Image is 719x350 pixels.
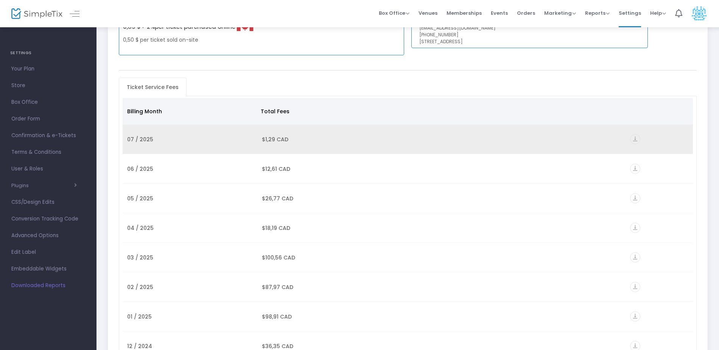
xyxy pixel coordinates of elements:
button: Plugins [11,183,77,189]
span: $98,91 CAD [262,313,292,320]
i: vertical_align_bottom [630,311,640,322]
a: vertical_align_bottom [630,225,640,233]
span: 06 / 2025 [127,165,153,173]
i: vertical_align_bottom [630,164,640,174]
a: vertical_align_bottom [630,314,640,321]
span: Marketing [544,9,576,17]
p: [STREET_ADDRESS] [419,38,640,45]
span: 01 / 2025 [127,313,152,320]
span: $26,77 CAD [262,195,293,202]
span: Conversion Tracking Code [11,214,85,224]
i: vertical_align_bottom [630,193,640,203]
i: vertical_align_bottom [630,282,640,292]
th: Billing Month [123,98,257,125]
span: $18,19 CAD [262,224,290,232]
span: $12,61 CAD [262,165,290,173]
span: Memberships [447,3,482,23]
a: vertical_align_bottom [630,166,640,173]
span: Reports [585,9,610,17]
span: $1,29 CAD [262,136,288,143]
span: Store [11,81,85,91]
span: $87,97 CAD [262,283,293,291]
span: Advanced Options [11,231,85,241]
span: CSS/Design Edits [11,197,85,207]
span: Events [491,3,508,23]
p: [PHONE_NUMBER] [419,31,640,38]
a: vertical_align_bottom [630,195,640,203]
h4: SETTINGS [10,45,86,61]
span: Order Form [11,114,85,124]
th: Total Fees [256,98,378,125]
span: Confirmation & e-Tickets [11,131,85,141]
span: Embeddable Widgets [11,264,85,274]
span: Help [650,9,666,17]
span: Venues [419,3,437,23]
i: vertical_align_bottom [630,223,640,233]
i: vertical_align_bottom [630,252,640,262]
span: 02 / 2025 [127,283,153,291]
a: vertical_align_bottom [630,255,640,262]
span: Edit Label [11,247,85,257]
span: 04 / 2025 [127,224,154,232]
span: Terms & Conditions [11,147,85,157]
span: 12 / 2024 [127,342,152,350]
span: 03 / 2025 [127,254,153,261]
i: vertical_align_bottom [630,134,640,144]
span: 07 / 2025 [127,136,153,143]
a: vertical_align_bottom [630,136,640,144]
p: [EMAIL_ADDRESS][DOMAIN_NAME] [419,25,640,31]
span: Box Office [11,97,85,107]
span: Box Office [379,9,409,17]
span: Settings [619,3,641,23]
span: 05 / 2025 [127,195,153,202]
span: + 2% [141,23,155,31]
span: Your Plan [11,64,85,74]
span: Orders [517,3,535,23]
p: 0,50 $ per ticket sold on-site [123,36,261,44]
span: Downloaded Reports [11,281,85,291]
a: vertical_align_bottom [630,284,640,292]
span: $36,35 CAD [262,342,293,350]
span: Ticket Service Fees [122,81,183,93]
span: User & Roles [11,164,85,174]
span: $100,56 CAD [262,254,295,261]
